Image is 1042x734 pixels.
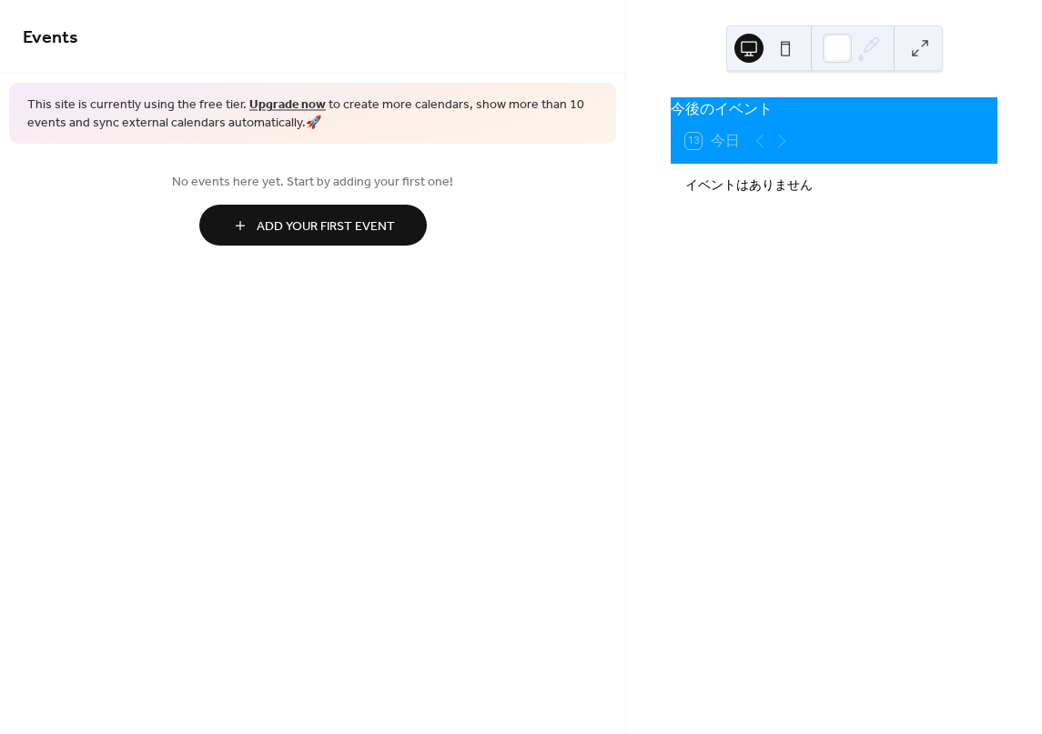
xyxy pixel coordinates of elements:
[249,93,326,117] a: Upgrade now
[685,175,983,194] div: イベントはありません
[671,97,997,119] div: 今後のイベント
[23,205,602,246] a: Add Your First Event
[257,217,395,236] span: Add Your First Event
[23,20,78,55] span: Events
[23,173,602,192] span: No events here yet. Start by adding your first one!
[199,205,427,246] button: Add Your First Event
[27,96,598,132] span: This site is currently using the free tier. to create more calendars, show more than 10 events an...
